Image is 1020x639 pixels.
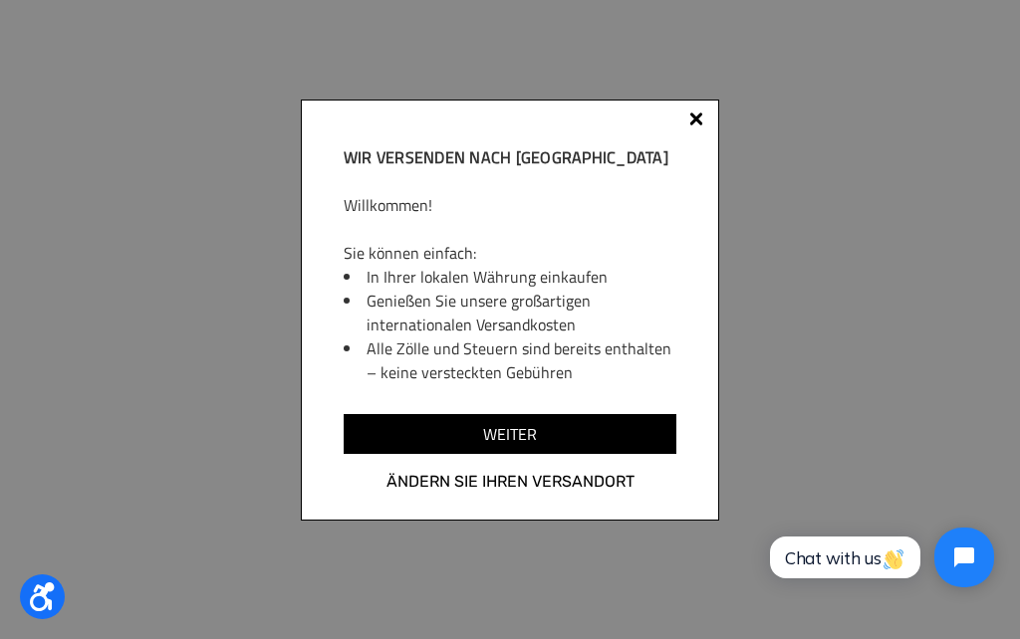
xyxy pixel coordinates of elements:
[367,289,676,336] li: Genießen Sie unsere großartigen internationalen Versandkosten
[748,511,1011,604] iframe: Tidio Chat
[344,241,676,265] p: Sie können einfach:
[367,336,676,384] li: Alle Zölle und Steuern sind bereits enthalten – keine versteckten Gebühren
[344,145,676,169] h2: Wir versenden nach [GEOGRAPHIC_DATA]
[344,469,676,495] a: Ändern Sie Ihren Versandort
[367,265,676,289] li: In Ihrer lokalen Währung einkaufen
[344,414,676,454] input: Weiter
[344,193,676,217] p: Willkommen!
